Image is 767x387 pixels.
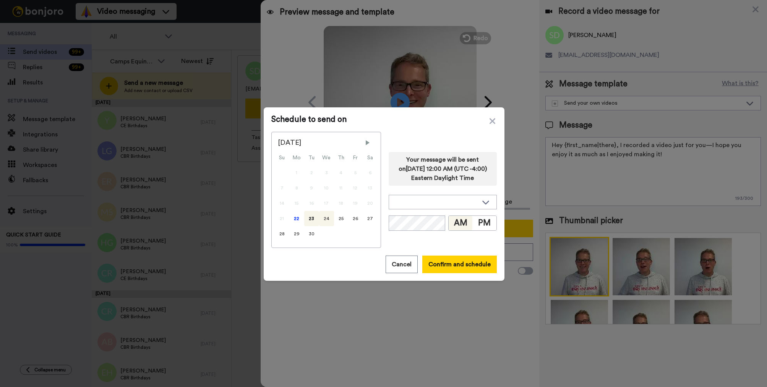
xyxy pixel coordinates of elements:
div: Thu Sep 18 2025 [334,196,348,211]
div: Wed Sep 10 2025 [319,180,334,196]
div: Sat Sep 13 2025 [363,180,378,196]
span: Next Month [364,139,371,147]
abbr: Saturday [367,155,373,160]
div: Tue Sep 23 2025 [304,211,319,226]
div: Mon Sep 29 2025 [289,226,304,241]
div: Mon Sep 01 2025 [289,165,304,180]
abbr: Tuesday [308,155,315,160]
div: Wed Sep 24 2025 [319,211,334,226]
button: Confirm and schedule [422,256,497,273]
button: Cancel [386,256,418,273]
abbr: Sunday [279,155,285,160]
div: Thu Sep 25 2025 [334,211,348,226]
div: Your message will be sent on [DATE] 12:00 AM (UTC -4:00) Eastern Daylight Time [389,152,497,186]
div: Sun Sep 07 2025 [275,180,289,196]
div: Tue Sep 02 2025 [304,165,319,180]
div: Wed Sep 17 2025 [319,196,334,211]
div: Fri Sep 12 2025 [348,180,363,196]
div: Tue Sep 09 2025 [304,180,319,196]
div: Sat Sep 06 2025 [363,165,378,180]
abbr: Wednesday [322,155,331,160]
div: Fri Sep 05 2025 [348,165,363,180]
abbr: Monday [292,155,301,160]
span: Schedule to send on [271,115,497,124]
div: Fri Sep 26 2025 [348,211,363,226]
div: Sat Sep 20 2025 [363,196,378,211]
div: Sun Sep 14 2025 [275,196,289,211]
div: Mon Sep 15 2025 [289,196,304,211]
div: Sat Sep 27 2025 [363,211,378,226]
button: AM [449,216,472,230]
div: Thu Sep 04 2025 [334,165,348,180]
abbr: Friday [353,155,358,160]
div: Sun Sep 21 2025 [275,211,289,226]
div: [DATE] [278,138,375,147]
div: Tue Sep 30 2025 [304,226,319,241]
div: Wed Sep 03 2025 [319,165,334,180]
div: Mon Sep 22 2025 [289,211,304,226]
div: Fri Sep 19 2025 [348,196,363,211]
div: Tue Sep 16 2025 [304,196,319,211]
abbr: Thursday [338,155,344,160]
div: Thu Sep 11 2025 [334,180,348,196]
div: Mon Sep 08 2025 [289,180,304,196]
div: Sun Sep 28 2025 [275,226,289,241]
button: PM [472,216,496,230]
